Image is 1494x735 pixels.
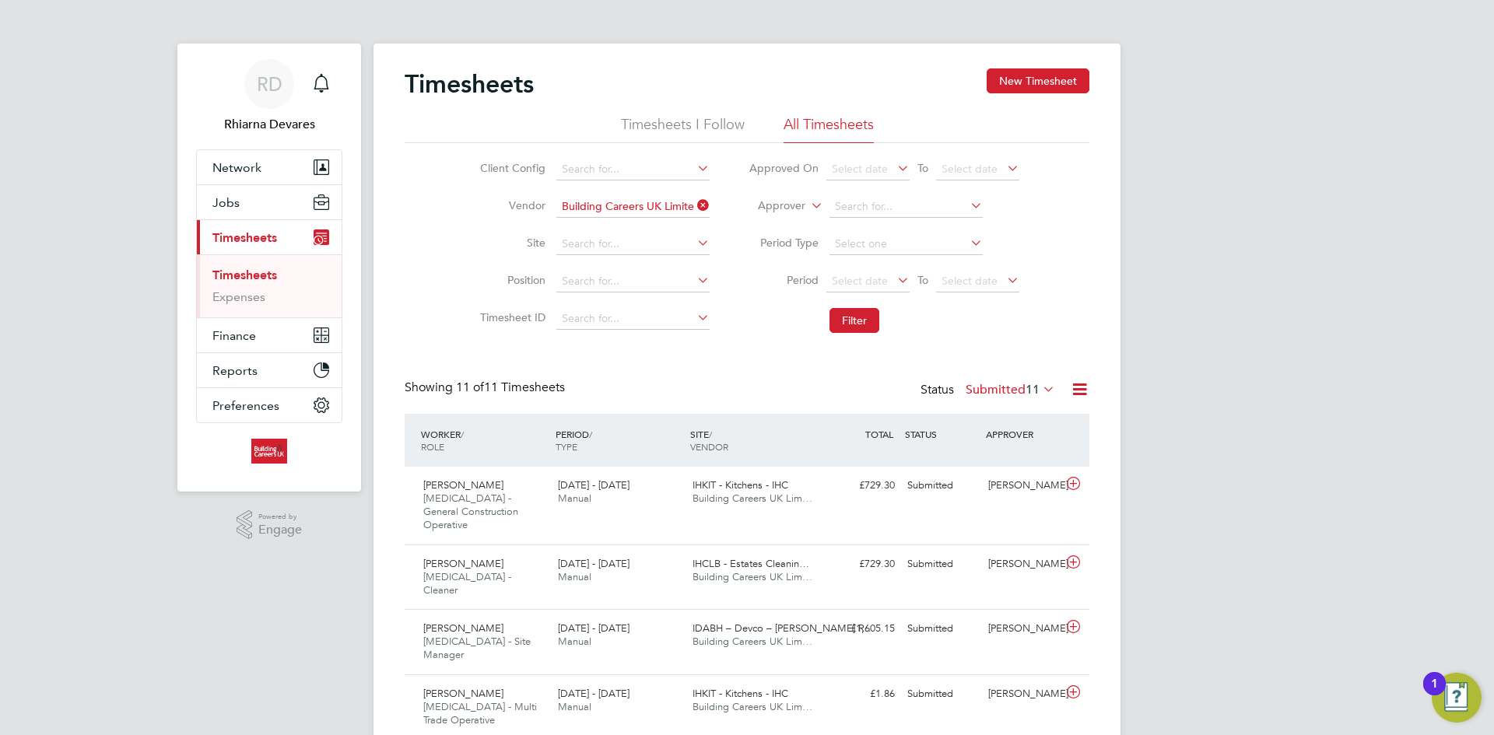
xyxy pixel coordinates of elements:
span: [PERSON_NAME] [423,478,503,492]
span: [PERSON_NAME] [423,687,503,700]
span: Select date [942,162,998,176]
button: New Timesheet [987,68,1089,93]
div: £729.30 [820,551,901,577]
div: [PERSON_NAME] [982,681,1063,707]
label: Site [475,236,545,250]
span: IHCLB - Estates Cleanin… [693,557,809,570]
span: Select date [942,274,998,288]
label: Position [475,273,545,287]
span: [PERSON_NAME] [423,621,503,635]
span: Manual [558,635,591,648]
button: Network [197,150,342,184]
a: Timesheets [212,268,277,282]
div: Showing [405,380,568,396]
span: TOTAL [865,428,893,440]
span: / [461,428,464,440]
span: Select date [832,162,888,176]
label: Client Config [475,161,545,175]
label: Approver [735,198,805,214]
div: [PERSON_NAME] [982,551,1063,577]
input: Search for... [556,196,710,218]
span: Timesheets [212,230,277,245]
h2: Timesheets [405,68,534,100]
input: Search for... [556,271,710,292]
input: Search for... [556,233,710,255]
a: Expenses [212,289,265,304]
div: Timesheets [197,254,342,317]
a: Powered byEngage [237,510,303,540]
button: Finance [197,318,342,352]
img: buildingcareersuk-logo-retina.png [251,439,286,464]
span: Engage [258,523,302,537]
div: 1 [1431,684,1438,704]
label: Timesheet ID [475,310,545,324]
span: [MEDICAL_DATA] - Cleaner [423,570,511,597]
input: Search for... [556,159,710,180]
span: Manual [558,700,591,713]
button: Preferences [197,388,342,422]
label: Period Type [749,236,819,250]
button: Jobs [197,185,342,219]
label: Vendor [475,198,545,212]
input: Search for... [829,196,983,218]
span: [MEDICAL_DATA] - General Construction Operative [423,492,518,531]
li: Timesheets I Follow [621,115,745,143]
span: VENDOR [690,440,728,453]
span: ROLE [421,440,444,453]
input: Select one [829,233,983,255]
div: APPROVER [982,420,1063,448]
span: To [913,270,933,290]
span: Manual [558,492,591,505]
input: Search for... [556,308,710,330]
span: [DATE] - [DATE] [558,557,630,570]
div: [PERSON_NAME] [982,616,1063,642]
div: Submitted [901,551,982,577]
div: Status [921,380,1058,401]
span: [MEDICAL_DATA] - Site Manager [423,635,531,661]
span: Building Careers UK Lim… [693,492,812,505]
div: £1,605.15 [820,616,901,642]
span: [DATE] - [DATE] [558,687,630,700]
span: Rhiarna Devares [196,115,342,134]
span: [DATE] - [DATE] [558,621,630,635]
span: RD [257,74,282,94]
span: IHKIT - Kitchens - IHC [693,687,788,700]
label: Approved On [749,161,819,175]
span: Building Careers UK Lim… [693,570,812,583]
span: / [709,428,712,440]
button: Open Resource Center, 1 new notification [1432,673,1482,723]
span: Finance [212,328,256,343]
span: Powered by [258,510,302,523]
span: Network [212,160,261,175]
span: 11 of [456,380,484,395]
div: WORKER [417,420,552,460]
label: Period [749,273,819,287]
div: Submitted [901,616,982,642]
div: Submitted [901,473,982,499]
span: Select date [832,274,888,288]
span: 11 Timesheets [456,380,565,395]
label: Submitted [966,382,1055,397]
span: Preferences [212,398,279,413]
span: [DATE] - [DATE] [558,478,630,492]
span: / [589,428,592,440]
span: IHKIT - Kitchens - IHC [693,478,788,492]
div: STATUS [901,420,982,448]
button: Timesheets [197,220,342,254]
span: IDABH – Devco – [PERSON_NAME] R… [693,621,875,635]
nav: Main navigation [177,44,361,492]
button: Filter [829,308,879,333]
span: Reports [212,363,258,378]
span: [MEDICAL_DATA] - Multi Trade Operative [423,700,537,726]
span: Manual [558,570,591,583]
span: Jobs [212,195,240,210]
span: TYPE [556,440,577,453]
div: PERIOD [552,420,686,460]
div: £729.30 [820,473,901,499]
span: [PERSON_NAME] [423,557,503,570]
a: RDRhiarna Devares [196,59,342,134]
span: 11 [1026,382,1040,397]
span: Building Careers UK Lim… [693,635,812,648]
div: SITE [686,420,821,460]
li: All Timesheets [784,115,874,143]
